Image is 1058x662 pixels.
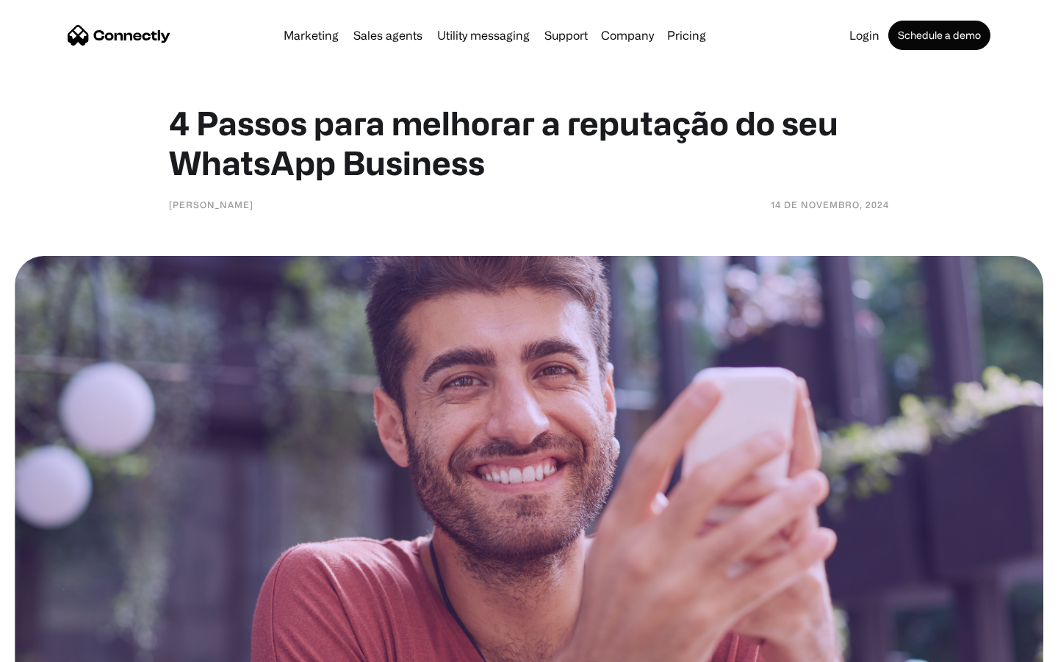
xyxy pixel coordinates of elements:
[29,636,88,657] ul: Language list
[539,29,594,41] a: Support
[169,197,253,212] div: [PERSON_NAME]
[169,103,889,182] h1: 4 Passos para melhorar a reputação do seu WhatsApp Business
[348,29,428,41] a: Sales agents
[431,29,536,41] a: Utility messaging
[843,29,885,41] a: Login
[888,21,990,50] a: Schedule a demo
[771,197,889,212] div: 14 de novembro, 2024
[601,25,654,46] div: Company
[15,636,88,657] aside: Language selected: English
[278,29,345,41] a: Marketing
[661,29,712,41] a: Pricing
